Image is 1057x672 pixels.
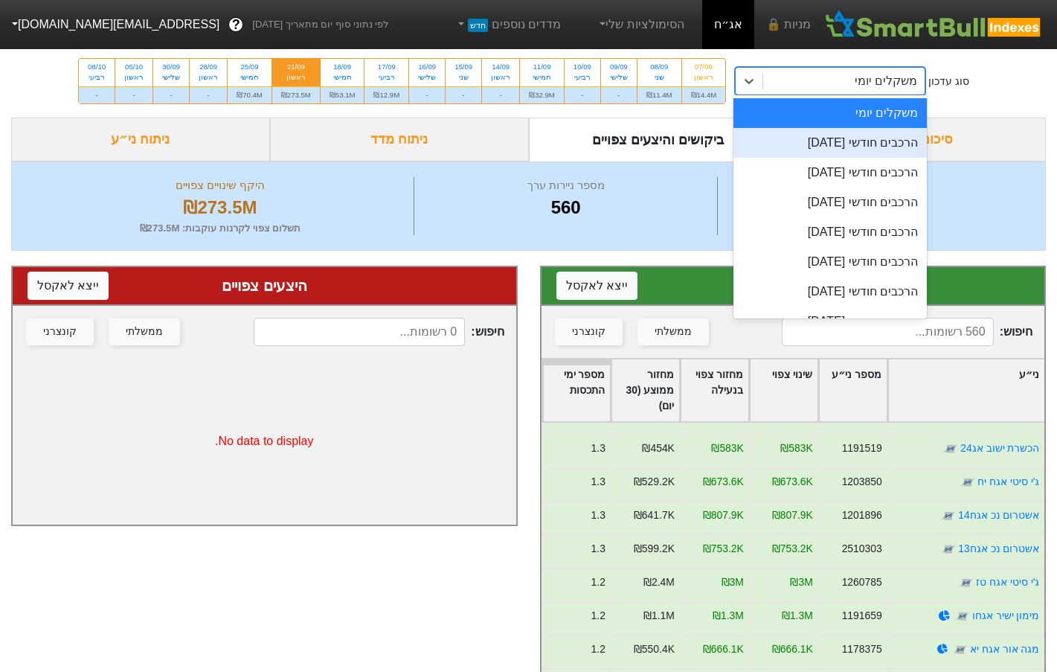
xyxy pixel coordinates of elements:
[491,72,510,83] div: ראשון
[237,72,263,83] div: חמישי
[954,609,969,624] img: tase link
[529,72,555,83] div: חמישי
[780,441,812,456] div: ₪583K
[591,441,605,456] div: 1.3
[574,62,591,72] div: 10/09
[124,62,144,72] div: 05/10
[281,62,311,72] div: 21/09
[643,575,674,590] div: ₪2.4M
[190,86,227,103] div: -
[841,474,881,490] div: 1203850
[722,194,1027,221] div: ₪51.8B
[88,62,106,72] div: 08/10
[555,319,623,345] button: קונצרני
[823,10,1045,39] img: SmartBull
[591,575,605,590] div: 1.2
[646,72,672,83] div: שני
[712,608,743,624] div: ₪1.3M
[733,158,927,188] div: הרכבים חודשי [DATE]
[574,72,591,83] div: רביעי
[270,118,529,161] div: ניתוח מדד
[790,575,812,590] div: ₪3M
[655,324,692,340] div: ממשלתי
[30,194,410,221] div: ₪273.5M
[841,508,881,523] div: 1201896
[610,72,628,83] div: שלישי
[941,508,956,523] img: tase link
[454,72,472,83] div: שני
[281,72,311,83] div: ראשון
[633,474,674,490] div: ₪529.2K
[702,641,743,657] div: ₪666.1K
[418,194,714,221] div: 560
[591,641,605,657] div: 1.2
[601,86,637,103] div: -
[960,475,975,490] img: tase link
[781,608,812,624] div: ₪1.3M
[529,62,555,72] div: 11/09
[928,74,969,89] div: סוג עדכון
[591,508,605,523] div: 1.3
[13,358,516,525] div: No data to display.
[969,643,1039,655] a: מגה אור אגח יא
[373,72,399,83] div: רביעי
[199,62,218,72] div: 28/09
[711,441,743,456] div: ₪583K
[237,62,263,72] div: 25/09
[449,10,567,39] a: מדדים נוספיםחדש
[153,86,189,103] div: -
[976,576,1039,588] a: ג'י סיטי אגח טז
[957,408,972,423] img: tase link
[733,277,927,307] div: הרכבים חודשי [DATE]
[682,86,726,103] div: ₪14.4M
[418,72,436,83] div: שלישי
[750,359,817,421] div: Toggle SortBy
[26,319,94,345] button: קונצרני
[232,15,240,35] span: ?
[572,324,605,340] div: קונצרני
[43,324,77,340] div: קונצרני
[960,442,1039,454] a: הכשרת ישוב אג24
[565,86,600,103] div: -
[591,541,605,557] div: 1.3
[88,72,106,83] div: רביעי
[646,62,672,72] div: 08/09
[162,72,180,83] div: שלישי
[841,575,881,590] div: 1260785
[782,318,1032,346] span: חיפוש :
[543,359,611,421] div: Toggle SortBy
[633,541,674,557] div: ₪599.2K
[643,608,674,624] div: ₪1.1M
[482,86,519,103] div: -
[610,62,628,72] div: 09/09
[971,609,1039,621] a: מימון ישיר אגחו
[79,86,115,103] div: -
[330,62,356,72] div: 18/09
[446,86,481,103] div: -
[199,72,218,83] div: ראשון
[771,641,812,657] div: ₪666.1K
[702,474,743,490] div: ₪673.6K
[841,541,881,557] div: 2510303
[841,608,881,624] div: 1191659
[681,359,748,421] div: Toggle SortBy
[733,247,927,277] div: הרכבים חודשי [DATE]
[272,86,320,103] div: ₪273.5M
[771,541,812,557] div: ₪753.2K
[722,177,1027,194] div: שווי קרנות עוקבות
[691,62,717,72] div: 07/09
[30,221,410,236] div: תשלום צפוי לקרנות עוקבות : ₪273.5M
[591,474,605,490] div: 1.3
[321,86,364,103] div: ₪53.1M
[254,318,504,346] span: חיפוש :
[637,86,681,103] div: ₪11.4M
[733,128,927,158] div: הרכבים חודשי [DATE]
[373,62,399,72] div: 17/09
[633,508,674,523] div: ₪641.7K
[28,272,109,300] button: ייצא לאקסל
[702,508,743,523] div: ₪807.9K
[771,474,812,490] div: ₪673.6K
[819,359,887,421] div: Toggle SortBy
[952,642,967,657] img: tase link
[556,272,637,300] button: ייצא לאקסל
